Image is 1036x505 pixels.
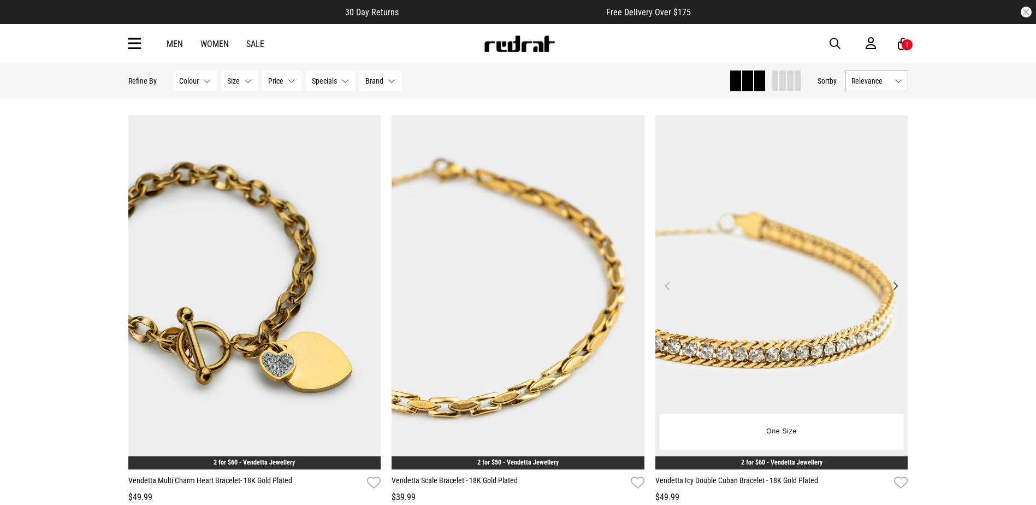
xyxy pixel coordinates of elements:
[905,41,909,49] div: 1
[477,459,559,466] a: 2 for $50 - Vendetta Jewellery
[227,77,240,85] span: Size
[830,77,837,85] span: by
[312,77,337,85] span: Specials
[345,7,399,17] span: 30 Day Returns
[128,475,363,491] a: Vendetta Multi Charm Heart Bracelet- 18K Gold Plated
[359,71,401,91] button: Brand
[661,279,674,292] button: Previous
[306,71,355,91] button: Specials
[365,77,383,85] span: Brand
[741,459,822,466] a: 2 for $60 - Vendetta Jewellery
[221,71,258,91] button: Size
[655,475,890,491] a: Vendetta Icy Double Cuban Bracelet - 18K Gold Plated
[262,71,301,91] button: Price
[392,491,644,504] div: $39.99
[845,71,908,91] button: Relevance
[889,279,902,292] button: Next
[128,491,381,504] div: $49.99
[173,71,217,91] button: Colour
[483,36,555,52] img: Redrat logo
[128,77,157,85] p: Refine By
[167,39,183,49] a: Men
[851,77,890,85] span: Relevance
[9,4,42,37] button: Open LiveChat chat widget
[128,115,381,469] img: Vendetta Multi Charm Heart Bracelet- 18k Gold Plated in Gold
[392,115,644,469] img: Vendetta Scale Bracelet - 18k Gold Plated in Gold
[246,39,264,49] a: Sale
[898,38,908,50] a: 1
[655,115,908,469] img: Vendetta Icy Double Cuban Bracelet - 18k Gold Plated in Gold
[655,491,908,504] div: $49.99
[179,77,199,85] span: Colour
[214,459,295,466] a: 2 for $60 - Vendetta Jewellery
[268,77,283,85] span: Price
[818,74,837,87] button: Sortby
[392,475,626,491] a: Vendetta Scale Bracelet - 18K Gold Plated
[758,422,805,442] button: One Size
[200,39,229,49] a: Women
[606,7,691,17] span: Free Delivery Over $175
[421,7,584,17] iframe: Customer reviews powered by Trustpilot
